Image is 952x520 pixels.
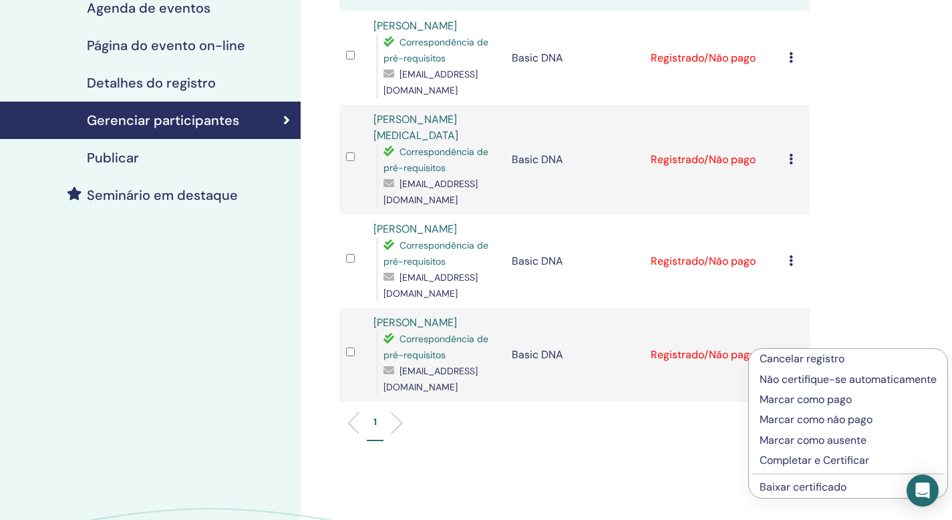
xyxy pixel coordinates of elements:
[383,271,478,299] span: [EMAIL_ADDRESS][DOMAIN_NAME]
[760,452,937,469] p: Completar e Certificar
[383,333,488,361] span: Correspondência de pré-requisitos
[760,351,937,367] p: Cancelar registro
[505,11,643,105] td: Basic DNA
[373,112,458,142] a: [PERSON_NAME][MEDICAL_DATA]
[383,178,478,206] span: [EMAIL_ADDRESS][DOMAIN_NAME]
[907,475,939,507] div: Open Intercom Messenger
[87,112,239,128] h4: Gerenciar participantes
[373,222,457,236] a: [PERSON_NAME]
[87,75,216,91] h4: Detalhes do registro
[505,105,643,215] td: Basic DNA
[760,392,937,408] p: Marcar como pago
[373,315,457,330] a: [PERSON_NAME]
[373,19,457,33] a: [PERSON_NAME]
[760,480,846,494] a: Baixar certificado
[383,68,478,96] span: [EMAIL_ADDRESS][DOMAIN_NAME]
[87,37,245,53] h4: Página do evento on-line
[505,308,643,402] td: Basic DNA
[87,150,139,166] h4: Publicar
[373,415,377,429] p: 1
[760,432,937,448] p: Marcar como ausente
[87,187,238,203] h4: Seminário em destaque
[383,365,478,393] span: [EMAIL_ADDRESS][DOMAIN_NAME]
[505,215,643,308] td: Basic DNA
[383,239,488,267] span: Correspondência de pré-requisitos
[760,412,937,428] p: Marcar como não pago
[383,146,488,174] span: Correspondência de pré-requisitos
[383,36,488,64] span: Correspondência de pré-requisitos
[760,372,937,388] p: Não certifique-se automaticamente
